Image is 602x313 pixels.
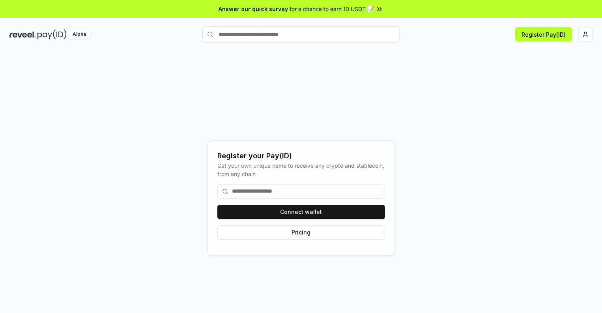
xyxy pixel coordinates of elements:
button: Connect wallet [217,205,385,219]
div: Get your own unique name to receive any crypto and stablecoin, from any chain [217,161,385,178]
div: Register your Pay(ID) [217,150,385,161]
div: Alpha [68,30,90,39]
img: reveel_dark [9,30,36,39]
button: Pricing [217,225,385,240]
img: pay_id [37,30,67,39]
span: for a chance to earn 10 USDT 📝 [290,5,374,13]
button: Register Pay(ID) [515,27,572,41]
span: Answer our quick survey [219,5,288,13]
